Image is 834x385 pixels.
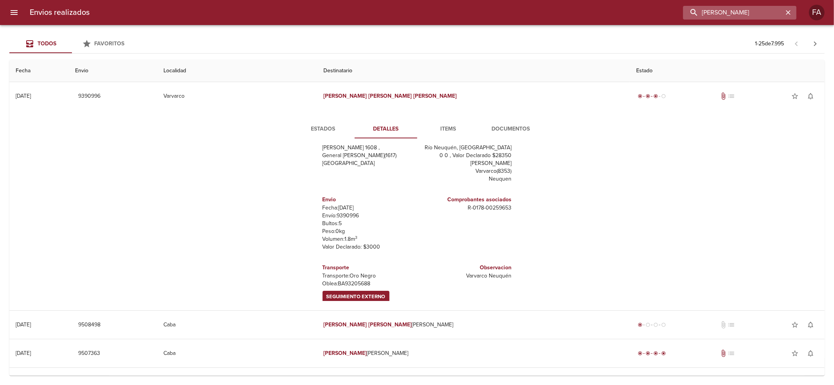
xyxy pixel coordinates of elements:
td: [PERSON_NAME] [317,339,630,367]
em: [PERSON_NAME] [323,350,367,356]
span: radio_button_checked [661,351,666,356]
div: FA [809,5,825,20]
span: radio_button_checked [638,322,642,327]
span: star_border [791,321,799,329]
span: No tiene documentos adjuntos [719,321,727,329]
span: Documentos [484,124,538,134]
span: 9390996 [78,91,100,101]
span: radio_button_checked [653,94,658,98]
span: radio_button_unchecked [646,322,650,327]
th: Destinatario [317,60,630,82]
button: 9508498 [75,318,104,332]
div: Tabs detalle de guia [292,120,542,138]
div: Abrir información de usuario [809,5,825,20]
span: radio_button_checked [653,351,658,356]
button: menu [5,3,23,22]
p: [PERSON_NAME] 1608 , [323,144,414,152]
h6: Envio [323,195,414,204]
button: Activar notificaciones [803,317,818,333]
span: radio_button_unchecked [661,322,666,327]
button: Agregar a favoritos [787,317,803,333]
div: [DATE] [16,321,31,328]
span: notifications_none [807,92,814,100]
span: Favoritos [95,40,125,47]
p: Volumen: 1.8 m [323,235,414,243]
input: buscar [683,6,783,20]
em: [PERSON_NAME] [368,321,412,328]
p: R - 0178 - 00259653 [420,204,512,212]
h6: Envios realizados [30,6,90,19]
button: Agregar a favoritos [787,88,803,104]
h6: Observacion [420,263,512,272]
td: Varvarco [157,82,317,110]
span: radio_button_checked [646,94,650,98]
span: radio_button_checked [646,351,650,356]
p: Peso: 0 kg [323,227,414,235]
span: Tiene documentos adjuntos [719,349,727,357]
span: No tiene pedido asociado [727,349,735,357]
h6: Transporte [323,263,414,272]
th: Localidad [157,60,317,82]
div: En viaje [636,92,667,100]
span: Pagina siguiente [806,34,825,53]
div: Entregado [636,349,667,357]
span: Items [422,124,475,134]
div: [DATE] [16,350,31,356]
th: Fecha [9,60,69,82]
p: General [PERSON_NAME] ( 1617 ) [323,152,414,159]
span: Todos [38,40,56,47]
p: Neuquen [420,175,512,183]
td: Caba [157,339,317,367]
span: radio_button_unchecked [653,322,658,327]
span: radio_button_checked [638,94,642,98]
em: [PERSON_NAME] [323,93,367,99]
th: Envio [69,60,157,82]
span: star_border [791,92,799,100]
div: Tabs Envios [9,34,135,53]
h6: Comprobantes asociados [420,195,512,204]
p: 1 - 25 de 7.995 [755,40,784,48]
div: Generado [636,321,667,329]
span: notifications_none [807,321,814,329]
p: Fecha: [DATE] [323,204,414,212]
p: Varvarco ( 8353 ) [420,167,512,175]
p: Transporte: Oro Negro [323,272,414,280]
span: 9507363 [78,349,100,358]
button: Activar notificaciones [803,88,818,104]
span: Estados [297,124,350,134]
p: Valor Declarado: $ 3000 [323,243,414,251]
button: 9507363 [75,346,103,361]
button: Activar notificaciones [803,346,818,361]
em: [PERSON_NAME] [413,93,457,99]
span: Pagina anterior [787,39,806,47]
td: Caba [157,311,317,339]
sup: 3 [355,235,358,240]
span: No tiene pedido asociado [727,92,735,100]
p: Varvarco Neuquén [420,272,512,280]
button: 9390996 [75,89,104,104]
span: Detalles [359,124,413,134]
p: [GEOGRAPHIC_DATA] [323,159,414,167]
td: [PERSON_NAME] [317,311,630,339]
span: Seguimiento Externo [326,292,386,301]
span: notifications_none [807,349,814,357]
p: Río Neuquén, [GEOGRAPHIC_DATA] 0 0 , Valor Declarado $28350 [PERSON_NAME] [420,144,512,167]
span: radio_button_checked [638,351,642,356]
p: Bultos: 5 [323,220,414,227]
em: [PERSON_NAME] [323,321,367,328]
span: No tiene pedido asociado [727,321,735,329]
th: Estado [630,60,825,82]
em: [PERSON_NAME] [368,93,412,99]
span: 9508498 [78,320,100,330]
button: Agregar a favoritos [787,346,803,361]
p: Oblea: BA93205688 [323,280,414,288]
span: Tiene documentos adjuntos [719,92,727,100]
span: star_border [791,349,799,357]
a: Seguimiento Externo [323,291,389,303]
div: [DATE] [16,93,31,99]
span: radio_button_unchecked [661,94,666,98]
p: Envío: 9390996 [323,212,414,220]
